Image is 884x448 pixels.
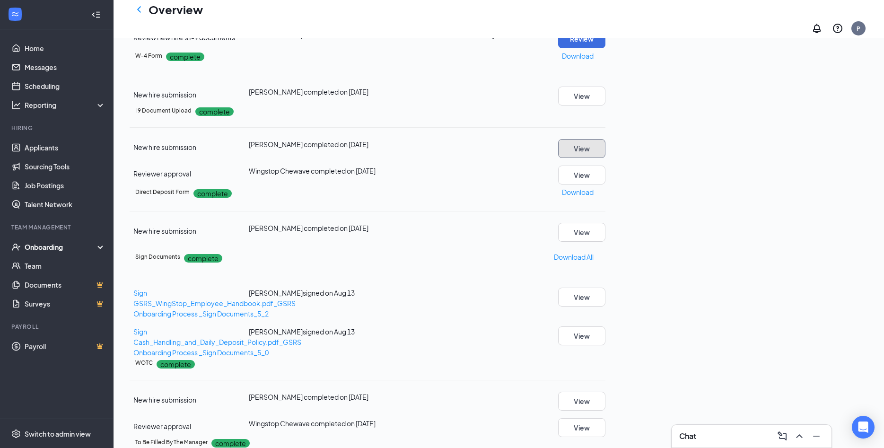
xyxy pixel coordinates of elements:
[562,51,594,61] p: Download
[852,416,875,439] div: Open Intercom Messenger
[11,124,104,132] div: Hiring
[91,10,101,19] svg: Collapse
[679,431,696,441] h3: Chat
[558,29,605,48] button: Review
[135,438,208,447] h5: To Be Filled By The Manager
[249,326,407,337] div: [PERSON_NAME] signed on Aug 13
[135,52,162,60] h5: W-4 Form
[249,419,376,428] span: Wingstop Chewave completed on [DATE]
[11,242,21,252] svg: UserCheck
[249,288,407,298] div: [PERSON_NAME] signed on Aug 13
[25,195,105,214] a: Talent Network
[562,187,594,197] p: Download
[25,100,106,110] div: Reporting
[133,143,196,151] span: New hire submission
[249,167,376,175] span: Wingstop Chewave completed on [DATE]
[558,87,605,105] button: View
[554,252,594,262] p: Download All
[809,429,824,444] button: Minimize
[11,100,21,110] svg: Analysis
[832,23,843,34] svg: QuestionInfo
[11,429,21,439] svg: Settings
[249,224,368,232] span: [PERSON_NAME] completed on [DATE]
[561,48,594,63] button: Download
[558,166,605,184] button: View
[133,395,196,404] span: New hire submission
[25,256,105,275] a: Team
[195,107,234,116] p: complete
[133,90,196,99] span: New hire submission
[135,188,190,196] h5: Direct Deposit Form
[133,227,196,235] span: New hire submission
[184,254,222,263] p: complete
[811,23,823,34] svg: Notifications
[25,39,105,58] a: Home
[133,169,191,178] span: Reviewer approval
[857,25,860,33] div: P
[25,157,105,176] a: Sourcing Tools
[133,4,145,15] svg: ChevronLeft
[135,106,192,115] h5: I 9 Document Upload
[794,430,805,442] svg: ChevronUp
[553,249,594,264] button: Download All
[135,359,153,367] h5: WOTC
[25,176,105,195] a: Job Postings
[558,139,605,158] button: View
[25,242,97,252] div: Onboarding
[25,58,105,77] a: Messages
[25,294,105,313] a: SurveysCrown
[249,393,368,401] span: [PERSON_NAME] completed on [DATE]
[558,392,605,411] button: View
[193,189,232,198] p: complete
[249,140,368,149] span: [PERSON_NAME] completed on [DATE]
[777,430,788,442] svg: ComposeMessage
[775,429,790,444] button: ComposeMessage
[166,53,204,61] p: complete
[25,275,105,294] a: DocumentsCrown
[249,88,368,96] span: [PERSON_NAME] completed on [DATE]
[157,360,195,369] p: complete
[25,337,105,356] a: PayrollCrown
[133,289,296,318] a: Sign GSRS_WingStop_Employee_Handbook.pdf_GSRS Onboarding Process _Sign Documents_5_2
[561,184,594,200] button: Download
[10,9,20,19] svg: WorkstreamLogo
[558,418,605,437] button: View
[133,422,191,430] span: Reviewer approval
[11,323,104,331] div: Payroll
[25,429,91,439] div: Switch to admin view
[211,439,250,448] p: complete
[133,327,301,357] a: Sign Cash_Handling_and_Daily_Deposit_Policy.pdf_GSRS Onboarding Process _Sign Documents_5_0
[25,77,105,96] a: Scheduling
[792,429,807,444] button: ChevronUp
[558,223,605,242] button: View
[11,223,104,231] div: Team Management
[558,326,605,345] button: View
[558,288,605,307] button: View
[135,253,180,261] h5: Sign Documents
[811,430,822,442] svg: Minimize
[149,1,203,18] h1: Overview
[25,138,105,157] a: Applicants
